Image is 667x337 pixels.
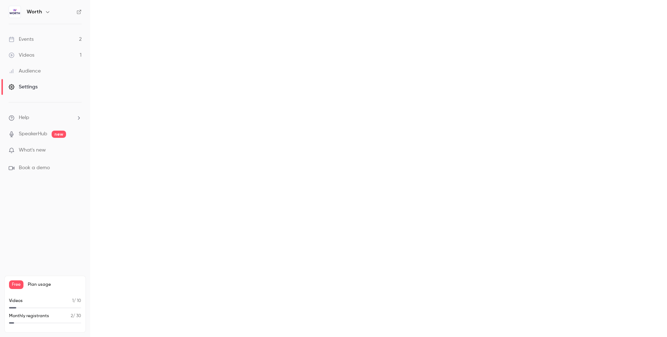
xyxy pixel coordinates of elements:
[19,130,47,138] a: SpeakerHub
[52,131,66,138] span: new
[9,313,49,319] p: Monthly registrants
[9,52,34,59] div: Videos
[9,6,21,18] img: Worth
[19,146,46,154] span: What's new
[9,114,82,122] li: help-dropdown-opener
[28,282,81,288] span: Plan usage
[9,36,34,43] div: Events
[19,114,29,122] span: Help
[9,67,41,75] div: Audience
[9,298,23,304] p: Videos
[71,314,73,318] span: 2
[71,313,81,319] p: / 30
[19,164,50,172] span: Book a demo
[72,299,74,303] span: 1
[9,280,23,289] span: Free
[72,298,81,304] p: / 10
[27,8,42,16] h6: Worth
[9,83,38,91] div: Settings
